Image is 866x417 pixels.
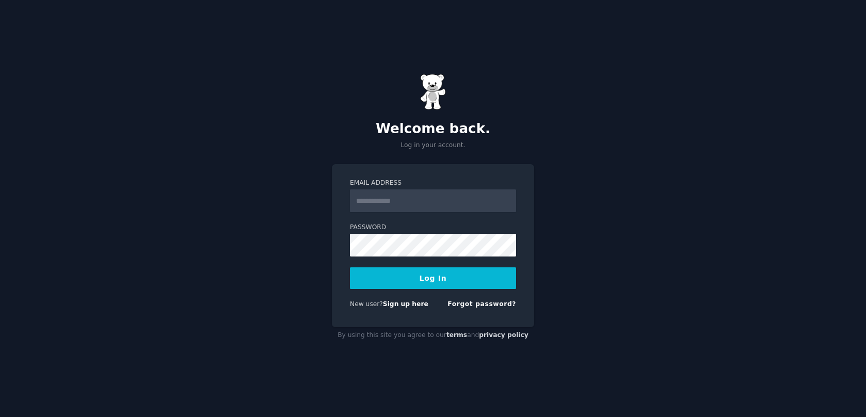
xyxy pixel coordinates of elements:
[420,74,446,110] img: Gummy Bear
[332,327,534,344] div: By using this site you agree to our and
[447,300,516,308] a: Forgot password?
[332,141,534,150] p: Log in your account.
[350,300,383,308] span: New user?
[350,223,516,232] label: Password
[350,267,516,289] button: Log In
[479,331,528,339] a: privacy policy
[383,300,428,308] a: Sign up here
[446,331,467,339] a: terms
[350,179,516,188] label: Email Address
[332,121,534,137] h2: Welcome back.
